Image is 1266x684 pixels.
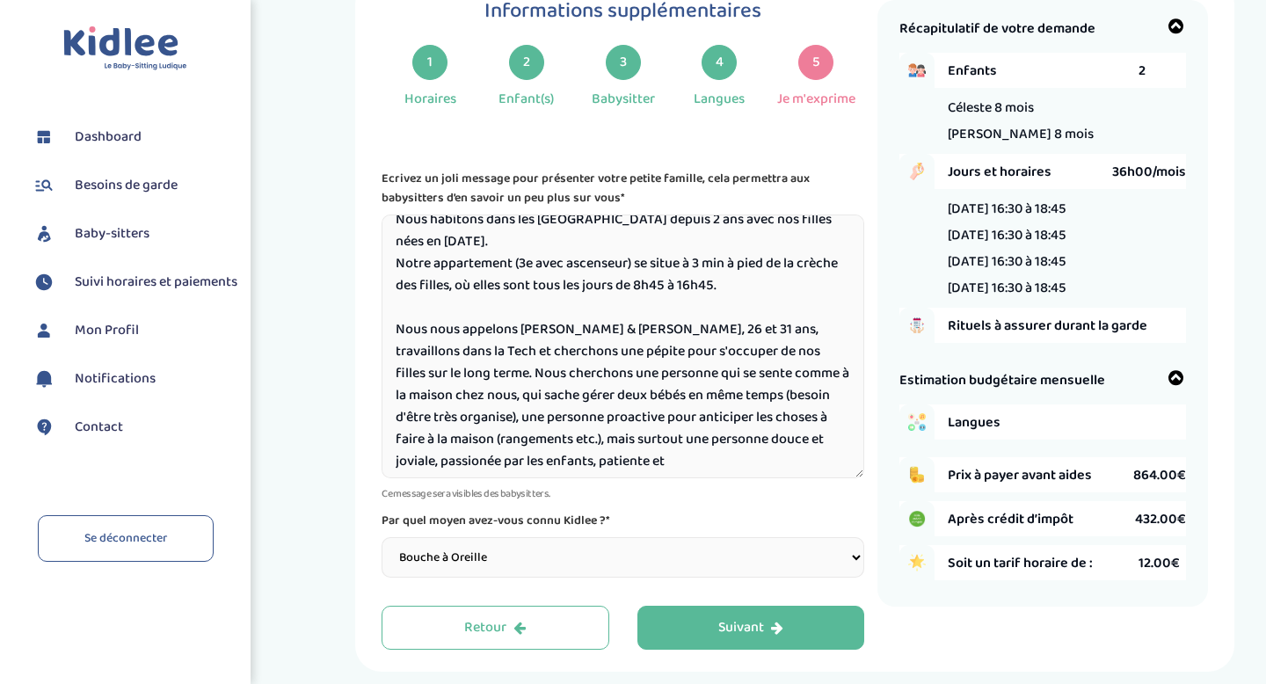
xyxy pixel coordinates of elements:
button: Suivant [637,606,865,650]
span: 864.00€ [1133,464,1186,486]
span: Notifications [75,368,156,389]
img: hand_clock.png [899,154,935,189]
div: 1 [412,45,447,80]
span: 432.00€ [1135,508,1186,530]
li: [DATE] 16:30 à 18:45 [948,224,1066,246]
img: logo.svg [63,26,187,71]
img: dashboard.svg [31,124,57,150]
div: Babysitter [592,89,655,110]
span: Rituels à assurer durant la garde [948,315,1186,337]
span: Jours et horaires [948,161,1112,183]
span: 2 [1139,60,1146,82]
a: Dashboard [31,124,237,150]
span: Dashboard [75,127,142,148]
a: Suivi horaires et paiements [31,269,237,295]
span: Céleste 8 mois [948,97,1034,119]
img: credit_impot.PNG [899,501,935,536]
a: Notifications [31,366,237,392]
a: Baby-sitters [31,221,237,247]
span: Langues [948,411,1139,433]
img: activities.png [899,404,935,440]
p: Ecrivez un joli message pour présenter votre petite famille, cela permettra aux babysitters d’en ... [382,169,864,207]
li: [DATE] 16:30 à 18:45 [948,277,1066,299]
li: [DATE] 16:30 à 18:45 [948,198,1066,220]
img: besoin.svg [31,172,57,199]
button: Retour [382,606,609,650]
div: Langues [694,89,745,110]
div: 4 [702,45,737,80]
span: [PERSON_NAME] 8 mois [948,123,1094,145]
span: Prix à payer avant aides [948,464,1133,486]
span: Contact [75,417,123,438]
div: Enfant(s) [498,89,554,110]
li: [DATE] 16:30 à 18:45 [948,251,1066,273]
a: Se déconnecter [38,515,214,562]
span: Soit un tarif horaire de : [948,552,1139,574]
div: 2 [509,45,544,80]
span: 36h00/mois [1112,161,1186,183]
img: boy_girl.png [899,53,935,88]
div: Je m'exprime [777,89,855,110]
span: Récapitulatif de votre demande [899,18,1095,40]
div: 3 [606,45,641,80]
img: coins.png [899,457,935,492]
span: Baby-sitters [75,223,149,244]
span: Mon Profil [75,320,139,341]
img: star.png [899,545,935,580]
span: Estimation budgétaire mensuelle [899,369,1105,391]
span: Enfants [948,60,1139,82]
p: Ce message sera visibles des babysitters. [382,485,864,502]
img: babysitters.svg [31,221,57,247]
span: Besoins de garde [75,175,178,196]
img: profil.svg [31,317,57,344]
span: Suivi horaires et paiements [75,272,237,293]
div: 5 [798,45,833,80]
span: Après crédit d’impôt [948,508,1135,530]
a: Besoins de garde [31,172,237,199]
span: 12.00€ [1139,552,1180,574]
div: Retour [464,618,526,638]
div: Suivant [718,618,783,638]
a: Mon Profil [31,317,237,344]
a: Contact [31,414,237,440]
p: Par quel moyen avez-vous connu Kidlee ?* [382,511,864,530]
img: contact.svg [31,414,57,440]
img: hand_to_do_list.png [899,308,935,343]
div: Horaires [404,89,456,110]
img: notification.svg [31,366,57,392]
img: suivihoraire.svg [31,269,57,295]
